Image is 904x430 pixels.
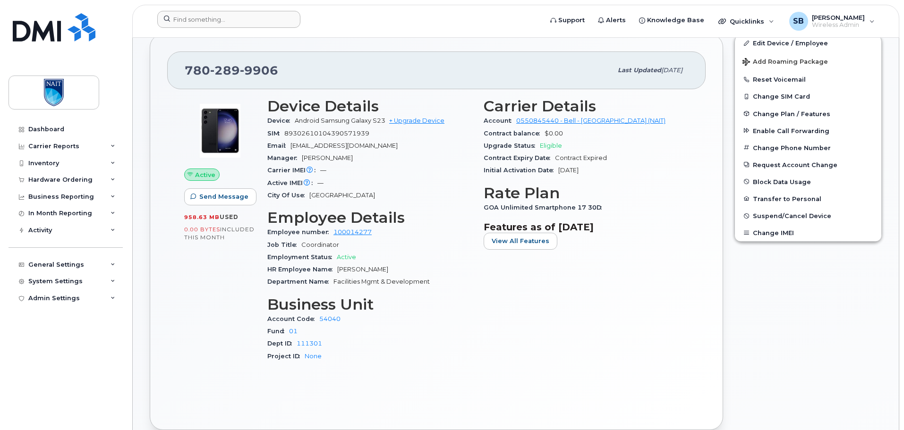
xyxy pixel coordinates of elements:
span: GOA Unlimited Smartphone 17 30D [484,204,606,211]
span: 9906 [240,63,278,77]
span: Account [484,117,516,124]
span: Facilities Mgmt & Development [333,278,430,285]
a: Alerts [591,11,632,30]
span: Active [337,253,356,261]
button: Change IMEI [735,224,881,241]
span: Job Title [267,241,301,248]
span: Change Plan / Features [753,110,830,117]
a: 0550845440 - Bell - [GEOGRAPHIC_DATA] (NAIT) [516,117,665,124]
span: Initial Activation Date [484,167,558,174]
span: Active IMEI [267,179,317,186]
span: $0.00 [545,130,563,137]
span: Device [267,117,295,124]
span: Knowledge Base [647,16,704,25]
button: Send Message [184,188,256,205]
span: SB [793,16,804,27]
button: Suspend/Cancel Device [735,207,881,224]
span: Suspend/Cancel Device [753,212,831,219]
a: Support [544,11,591,30]
h3: Rate Plan [484,185,689,202]
span: [DATE] [661,67,682,74]
span: Fund [267,328,289,335]
a: 01 [289,328,298,335]
span: Employment Status [267,253,337,261]
span: Account Code [267,315,319,322]
h3: Carrier Details [484,98,689,115]
span: Enable Call Forwarding [753,127,829,134]
span: 89302610104390571939 [284,130,369,137]
span: 780 [185,63,278,77]
span: Dept ID [267,340,297,347]
span: Contract Expiry Date [484,154,555,161]
div: Sarah Badry [783,12,881,31]
span: Android Samsung Galaxy S23 [295,117,385,124]
span: Add Roaming Package [742,58,828,67]
span: Last updated [618,67,661,74]
div: Quicklinks [712,12,781,31]
button: Request Account Change [735,156,881,173]
span: Coordinator [301,241,339,248]
h3: Business Unit [267,296,472,313]
button: Change Phone Number [735,139,881,156]
h3: Employee Details [267,209,472,226]
a: Edit Device / Employee [735,34,881,51]
button: Transfer to Personal [735,190,881,207]
button: Change Plan / Features [735,105,881,122]
span: View All Features [492,236,549,245]
span: Email [267,142,290,149]
img: image20231002-3703462-r49339.jpeg [192,102,248,159]
button: View All Features [484,233,557,250]
span: City Of Use [267,192,309,199]
span: HR Employee Name [267,266,337,273]
span: [PERSON_NAME] [337,266,388,273]
span: Department Name [267,278,333,285]
span: 958.63 MB [184,214,220,220]
h3: Device Details [267,98,472,115]
span: — [317,179,324,186]
span: [GEOGRAPHIC_DATA] [309,192,375,199]
span: used [220,213,239,220]
a: None [305,353,322,360]
a: 54040 [319,315,341,322]
a: 100014277 [333,228,372,236]
span: Contract balance [484,130,545,137]
button: Change SIM Card [735,88,881,105]
span: Support [558,16,585,25]
a: 111301 [297,340,322,347]
span: [PERSON_NAME] [812,14,865,21]
span: [DATE] [558,167,579,174]
a: + Upgrade Device [389,117,444,124]
span: Project ID [267,353,305,360]
span: Manager [267,154,302,161]
span: Eligible [540,142,562,149]
span: Contract Expired [555,154,607,161]
button: Block Data Usage [735,173,881,190]
span: Wireless Admin [812,21,865,29]
button: Reset Voicemail [735,71,881,88]
span: Quicklinks [730,17,764,25]
a: Knowledge Base [632,11,711,30]
span: — [320,167,326,174]
button: Add Roaming Package [735,51,881,71]
span: Send Message [199,192,248,201]
span: SIM [267,130,284,137]
h3: Features as of [DATE] [484,221,689,233]
span: Carrier IMEI [267,167,320,174]
button: Enable Call Forwarding [735,122,881,139]
span: Alerts [606,16,626,25]
span: [PERSON_NAME] [302,154,353,161]
span: Upgrade Status [484,142,540,149]
span: [EMAIL_ADDRESS][DOMAIN_NAME] [290,142,398,149]
span: 289 [210,63,240,77]
span: Active [195,170,215,179]
input: Find something... [157,11,300,28]
span: 0.00 Bytes [184,226,220,233]
span: Employee number [267,228,333,236]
